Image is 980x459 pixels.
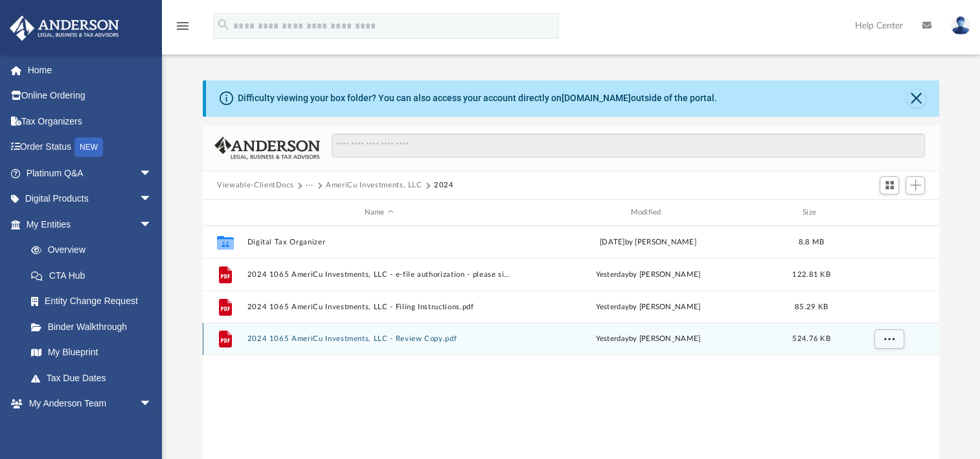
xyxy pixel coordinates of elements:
[9,391,165,417] a: My Anderson Teamarrow_drop_down
[306,180,314,191] button: ···
[18,237,172,263] a: Overview
[247,207,510,218] div: Name
[139,186,165,213] span: arrow_drop_down
[326,180,422,191] button: AmeriCu Investments, LLC
[9,186,172,212] a: Digital Productsarrow_drop_down
[516,301,780,313] div: by [PERSON_NAME]
[843,207,933,218] div: id
[139,211,165,238] span: arrow_drop_down
[880,176,899,194] button: Switch to Grid View
[139,391,165,418] span: arrow_drop_down
[596,271,629,278] span: yesterday
[247,238,511,246] button: Digital Tax Organizer
[596,303,629,311] span: yesterday
[562,93,631,103] a: [DOMAIN_NAME]
[175,25,190,34] a: menu
[247,335,511,343] button: 2024 1065 AmeriCu Investments, LLC - Review Copy.pdf
[906,176,925,194] button: Add
[247,303,511,311] button: 2024 1065 AmeriCu Investments, LLC - Filing Instructions.pdf
[18,263,172,288] a: CTA Hub
[9,160,172,186] a: Platinum Q&Aarrow_drop_down
[795,303,828,311] span: 85.29 KB
[238,91,717,105] div: Difficulty viewing your box folder? You can also access your account directly on outside of the p...
[18,288,172,314] a: Entity Change Request
[18,314,172,340] a: Binder Walkthrough
[874,329,904,349] button: More options
[9,57,172,83] a: Home
[792,335,830,342] span: 524.76 KB
[247,270,511,279] button: 2024 1065 AmeriCu Investments, LLC - e-file authorization - please sign.pdf
[9,211,172,237] a: My Entitiesarrow_drop_down
[516,269,780,281] div: by [PERSON_NAME]
[74,137,103,157] div: NEW
[9,83,172,109] a: Online Ordering
[9,134,172,161] a: Order StatusNEW
[786,207,838,218] div: Size
[907,89,926,108] button: Close
[18,365,172,391] a: Tax Due Dates
[799,239,825,246] span: 8.8 MB
[6,16,123,41] img: Anderson Advisors Platinum Portal
[951,16,970,35] img: User Pic
[217,180,293,191] button: Viewable-ClientDocs
[139,160,165,187] span: arrow_drop_down
[9,108,172,134] a: Tax Organizers
[209,207,241,218] div: id
[516,333,780,345] div: by [PERSON_NAME]
[516,207,780,218] div: Modified
[175,18,190,34] i: menu
[792,271,830,278] span: 122.81 KB
[596,335,629,342] span: yesterday
[516,237,780,248] div: [DATE] by [PERSON_NAME]
[332,134,925,158] input: Search files and folders
[434,180,454,191] button: 2024
[216,18,231,32] i: search
[18,340,165,366] a: My Blueprint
